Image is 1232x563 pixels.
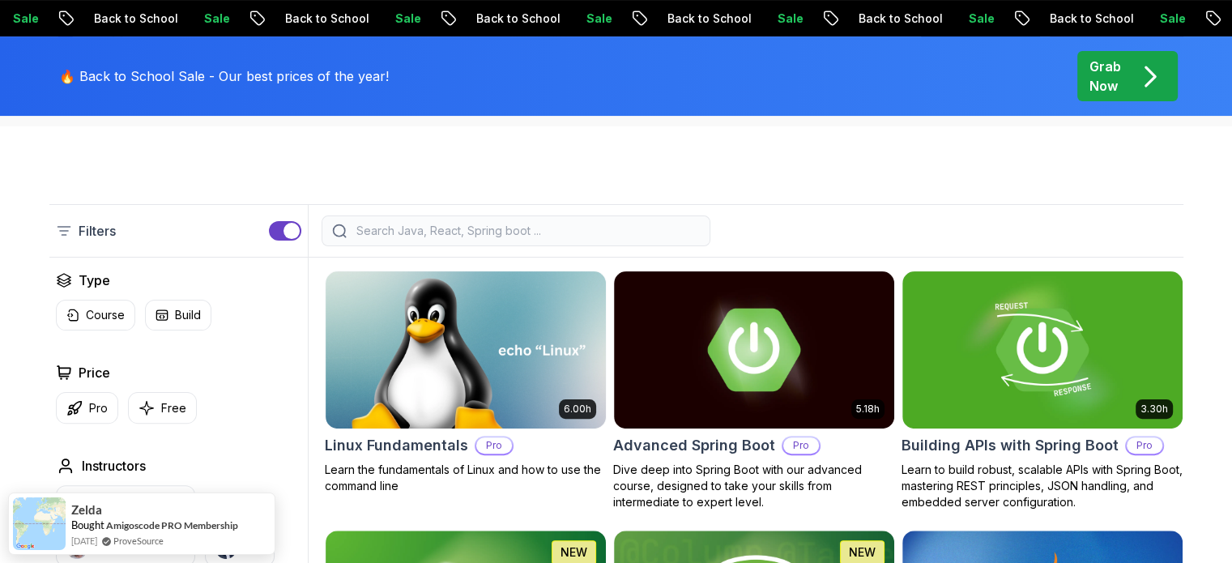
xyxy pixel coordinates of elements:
[856,403,880,416] p: 5.18h
[676,11,727,27] p: Sale
[86,307,125,323] p: Course
[326,271,606,429] img: Linux Fundamentals card
[484,11,536,27] p: Sale
[613,462,895,510] p: Dive deep into Spring Boot with our advanced course, designed to take your skills from intermedia...
[564,403,591,416] p: 6.00h
[145,300,211,331] button: Build
[902,434,1119,457] h2: Building APIs with Spring Boot
[56,485,195,521] button: instructor img[PERSON_NAME]
[79,221,116,241] p: Filters
[79,271,110,290] h2: Type
[902,271,1183,510] a: Building APIs with Spring Boot card3.30hBuilding APIs with Spring BootProLearn to build robust, s...
[71,534,97,548] span: [DATE]
[56,392,118,424] button: Pro
[56,300,135,331] button: Course
[565,11,676,27] p: Back to School
[79,363,110,382] h2: Price
[183,11,293,27] p: Back to School
[613,434,775,457] h2: Advanced Spring Boot
[161,400,186,416] p: Free
[113,534,164,548] a: ProveSource
[293,11,345,27] p: Sale
[102,11,154,27] p: Sale
[71,518,104,531] span: Bought
[128,392,197,424] button: Free
[13,497,66,550] img: provesource social proof notification image
[867,11,919,27] p: Sale
[561,544,587,561] p: NEW
[849,544,876,561] p: NEW
[1127,437,1162,454] p: Pro
[325,462,607,494] p: Learn the fundamentals of Linux and how to use the command line
[106,519,238,531] a: Amigoscode PRO Membership
[325,271,607,494] a: Linux Fundamentals card6.00hLinux FundamentalsProLearn the fundamentals of Linux and how to use t...
[59,66,389,86] p: 🔥 Back to School Sale - Our best prices of the year!
[476,437,512,454] p: Pro
[82,456,146,476] h2: Instructors
[1140,403,1168,416] p: 3.30h
[1058,11,1110,27] p: Sale
[89,400,108,416] p: Pro
[71,503,102,517] span: Zelda
[325,434,468,457] h2: Linux Fundamentals
[757,11,867,27] p: Back to School
[902,462,1183,510] p: Learn to build robust, scalable APIs with Spring Boot, mastering REST principles, JSON handling, ...
[1089,57,1121,96] p: Grab Now
[783,437,819,454] p: Pro
[902,271,1183,429] img: Building APIs with Spring Boot card
[948,11,1058,27] p: Back to School
[614,271,894,429] img: Advanced Spring Boot card
[353,223,700,239] input: Search Java, React, Spring boot ...
[175,307,201,323] p: Build
[374,11,484,27] p: Back to School
[613,271,895,510] a: Advanced Spring Boot card5.18hAdvanced Spring BootProDive deep into Spring Boot with our advanced...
